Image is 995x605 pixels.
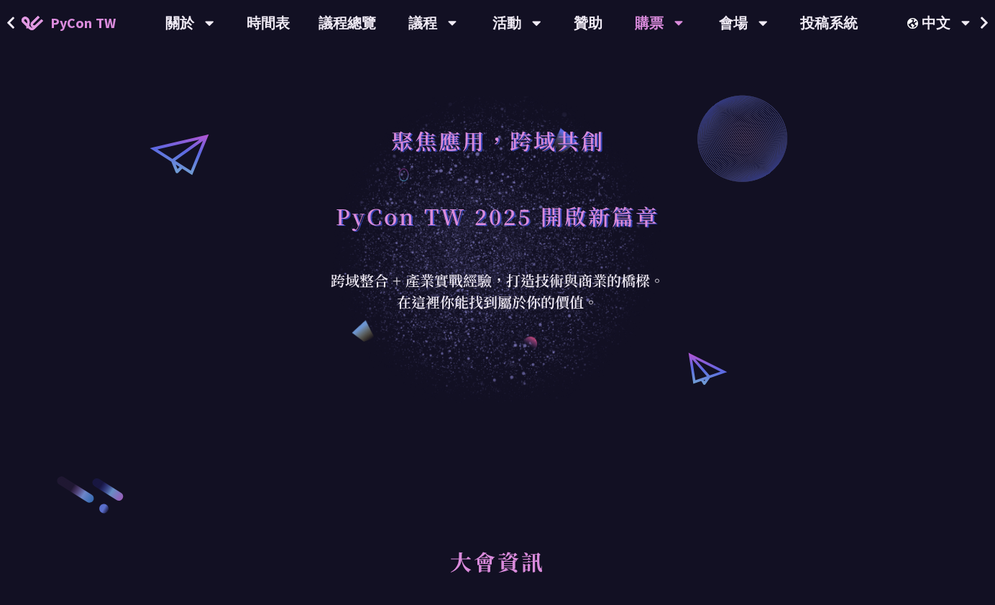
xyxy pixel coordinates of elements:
div: 跨域整合 + 產業實戰經驗，打造技術與商業的橋樑。 在這裡你能找到屬於你的價值。 [321,270,674,313]
h1: 聚焦應用，跨域共創 [391,119,605,162]
a: PyCon TW [7,5,130,41]
img: Home icon of PyCon TW 2025 [22,16,43,30]
h2: 大會資訊 [233,547,762,590]
img: Locale Icon [907,18,922,29]
h1: PyCon TW 2025 開啟新篇章 [336,194,659,237]
span: PyCon TW [50,12,116,34]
